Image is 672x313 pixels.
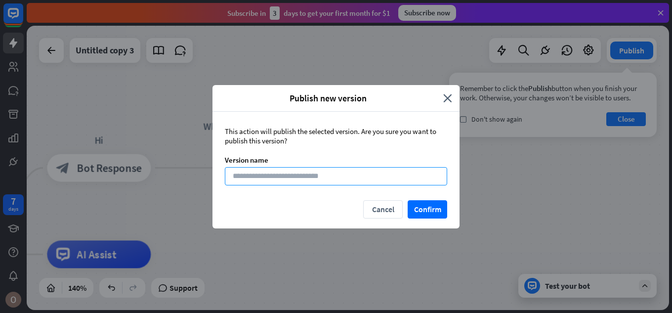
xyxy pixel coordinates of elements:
[220,92,436,104] span: Publish new version
[8,4,38,34] button: Open LiveChat chat widget
[443,92,452,104] i: close
[225,155,447,165] div: Version name
[408,200,447,219] button: Confirm
[363,200,403,219] button: Cancel
[225,127,447,145] div: This action will publish the selected version. Are you sure you want to publish this version?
